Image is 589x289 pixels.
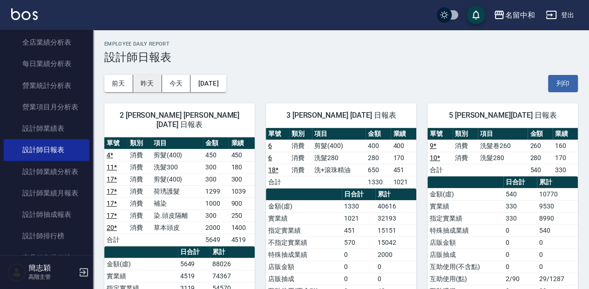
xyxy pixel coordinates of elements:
[528,164,553,176] td: 540
[162,75,191,92] button: 今天
[203,222,229,234] td: 2000
[528,152,553,164] td: 280
[366,128,391,140] th: 金額
[391,164,416,176] td: 451
[375,236,416,249] td: 15042
[268,142,272,149] a: 6
[503,261,537,273] td: 0
[478,140,528,152] td: 洗髮卷260
[151,137,203,149] th: 項目
[427,188,503,200] td: 金額(虛)
[503,249,537,261] td: 0
[104,258,178,270] td: 金額(虛)
[427,224,503,236] td: 特殊抽成業績
[537,249,578,261] td: 0
[342,261,375,273] td: 0
[427,249,503,261] td: 店販抽成
[503,212,537,224] td: 330
[503,273,537,285] td: 2/90
[104,234,128,246] td: 合計
[537,188,578,200] td: 10770
[151,149,203,161] td: 剪髮(400)
[4,96,89,118] a: 營業項目月分析表
[312,164,366,176] td: 洗+滾珠精油
[366,164,391,176] td: 650
[312,128,366,140] th: 項目
[391,140,416,152] td: 400
[505,9,535,21] div: 名留中和
[128,209,151,222] td: 消費
[289,164,312,176] td: 消費
[528,140,553,152] td: 260
[229,137,255,149] th: 業績
[104,75,133,92] button: 前天
[104,51,578,64] h3: 設計師日報表
[266,200,342,212] td: 金額(虛)
[4,139,89,161] a: 設計師日報表
[342,212,375,224] td: 1021
[133,75,162,92] button: 昨天
[537,200,578,212] td: 9530
[289,128,312,140] th: 類別
[229,197,255,209] td: 900
[375,249,416,261] td: 2000
[312,140,366,152] td: 剪髮(400)
[391,176,416,188] td: 1021
[128,197,151,209] td: 消費
[366,176,391,188] td: 1330
[537,224,578,236] td: 540
[503,176,537,188] th: 日合計
[210,246,255,258] th: 累計
[467,6,485,24] button: save
[128,222,151,234] td: 消費
[391,128,416,140] th: 業績
[266,273,342,285] td: 店販抽成
[266,128,416,188] table: a dense table
[229,222,255,234] td: 1400
[537,273,578,285] td: 29/1287
[128,137,151,149] th: 類別
[203,173,229,185] td: 300
[548,75,578,92] button: 列印
[503,236,537,249] td: 0
[453,140,478,152] td: 消費
[391,152,416,164] td: 170
[11,8,38,20] img: Logo
[266,236,342,249] td: 不指定實業績
[427,164,453,176] td: 合計
[4,118,89,139] a: 設計師業績表
[342,200,375,212] td: 1330
[178,270,210,282] td: 4519
[342,236,375,249] td: 570
[453,152,478,164] td: 消費
[128,161,151,173] td: 消費
[375,188,416,201] th: 累計
[375,261,416,273] td: 0
[229,234,255,246] td: 4519
[28,273,76,281] p: 高階主管
[151,222,203,234] td: 草本頭皮
[453,128,478,140] th: 類別
[178,258,210,270] td: 5649
[553,152,578,164] td: 170
[427,128,578,176] table: a dense table
[266,249,342,261] td: 特殊抽成業績
[203,197,229,209] td: 1000
[289,140,312,152] td: 消費
[375,200,416,212] td: 40616
[203,149,229,161] td: 450
[4,75,89,96] a: 營業統計分析表
[4,225,89,247] a: 設計師排行榜
[312,152,366,164] td: 洗髮280
[266,212,342,224] td: 實業績
[203,137,229,149] th: 金額
[128,173,151,185] td: 消費
[4,247,89,269] a: 商品銷售排行榜
[203,234,229,246] td: 5649
[151,197,203,209] td: 補染
[229,185,255,197] td: 1039
[203,185,229,197] td: 1299
[490,6,538,25] button: 名留中和
[210,258,255,270] td: 88026
[478,152,528,164] td: 洗髮280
